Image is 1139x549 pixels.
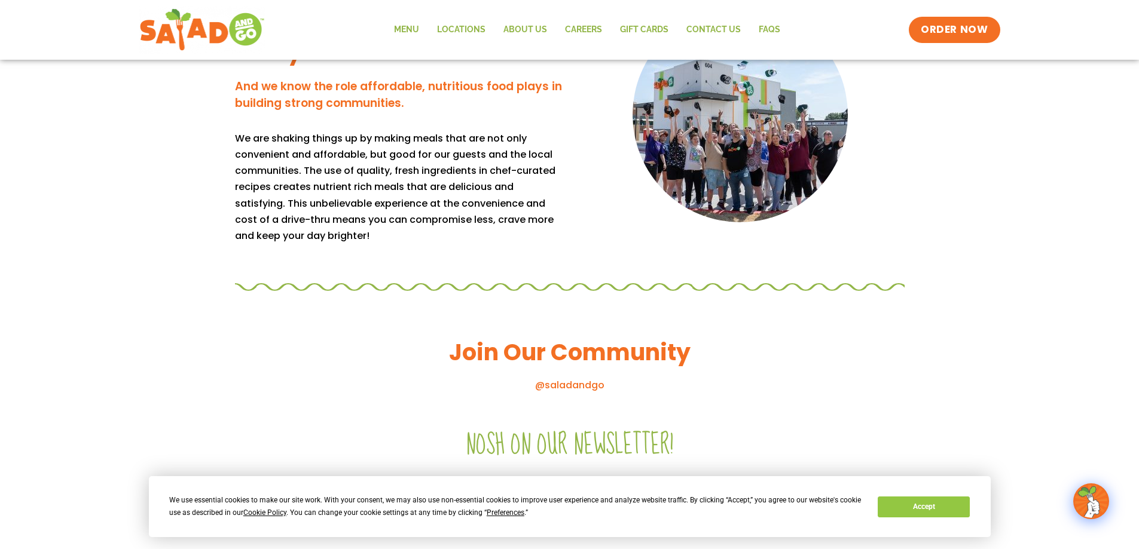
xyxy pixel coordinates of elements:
[235,130,564,244] div: Page 2
[750,16,789,44] a: FAQs
[878,496,970,517] button: Accept
[149,476,991,537] div: Cookie Consent Prompt
[243,508,286,517] span: Cookie Policy
[235,78,564,112] h4: And we know the role affordable, nutritious food plays in building strong communities.
[235,474,905,490] p: Sign up to learn about menu updates and be in the know!
[487,508,524,517] span: Preferences
[169,494,863,519] div: We use essential cookies to make our site work. With your consent, we may also use non-essential ...
[677,16,750,44] a: Contact Us
[633,7,848,222] img: DSC02078 copy
[235,7,564,66] h3: We believe in a world where everyone thrives.
[921,23,988,37] span: ORDER NOW
[235,338,905,367] h3: Join Our Community
[494,16,556,44] a: About Us
[385,16,428,44] a: Menu
[139,6,265,54] img: new-SAG-logo-768×292
[428,16,494,44] a: Locations
[535,378,604,392] a: @saladandgo
[385,16,789,44] nav: Menu
[556,16,611,44] a: Careers
[235,130,564,244] p: We are shaking things up by making meals that are not only convenient and affordable, but good fo...
[1074,484,1108,518] img: wpChatIcon
[611,16,677,44] a: GIFT CARDS
[235,428,905,462] h2: Nosh on our newsletter!
[909,17,1000,43] a: ORDER NOW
